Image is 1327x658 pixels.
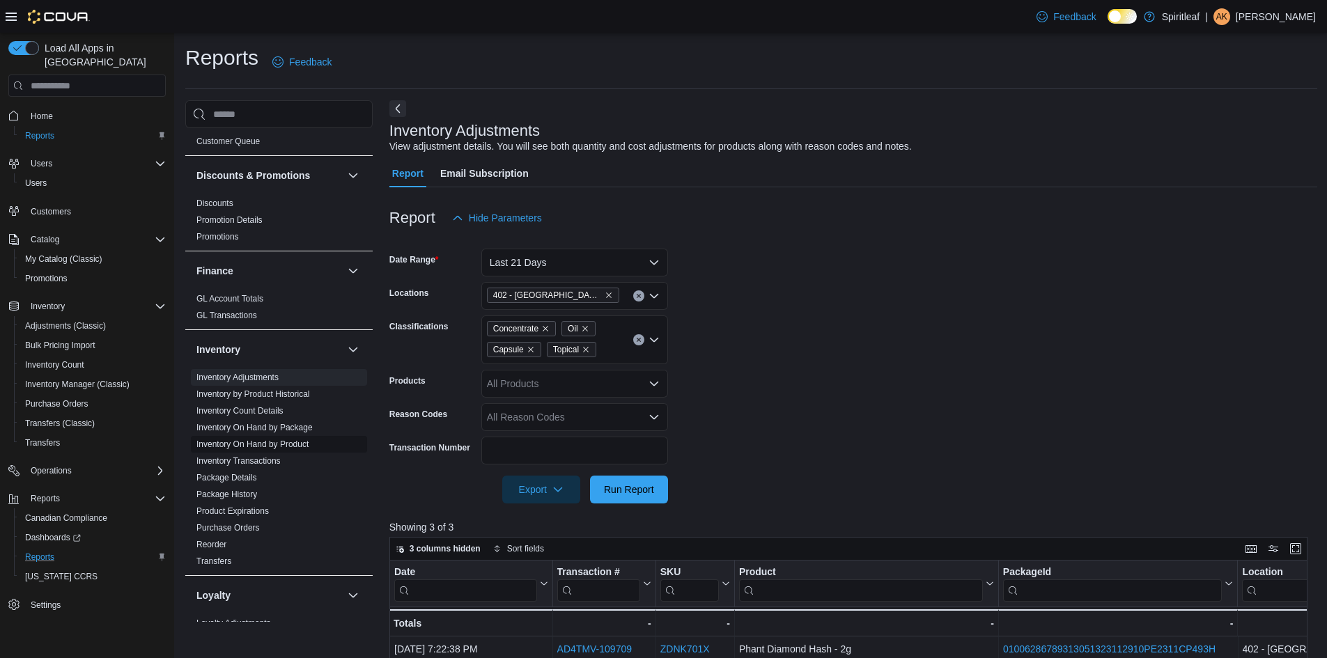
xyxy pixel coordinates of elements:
a: Promotions [196,232,239,242]
button: Product [739,566,994,602]
span: Users [25,178,47,189]
div: Alica K [1213,8,1230,25]
div: - [1003,615,1234,632]
span: Reports [25,551,54,563]
span: Feedback [289,55,332,69]
span: Washington CCRS [20,568,166,585]
h3: Inventory Adjustments [389,123,540,139]
button: Purchase Orders [14,394,171,414]
h3: Loyalty [196,588,231,602]
span: Operations [25,462,166,479]
span: Dashboards [20,529,166,546]
span: Customers [25,203,166,220]
span: Operations [31,465,72,476]
button: SKU [660,566,730,602]
div: Discounts & Promotions [185,195,373,251]
a: Inventory On Hand by Package [196,423,313,432]
a: Inventory Adjustments [196,373,279,382]
button: Last 21 Days [481,249,668,276]
p: Showing 3 of 3 [389,520,1317,534]
h1: Reports [185,44,258,72]
span: Hide Parameters [469,211,542,225]
span: Dashboards [25,532,81,543]
a: Transfers [20,434,65,451]
div: - [660,615,730,632]
button: Clear input [633,334,644,345]
button: Inventory [345,341,362,358]
div: [DATE] 7:22:38 PM [394,641,548,657]
button: Remove Topical from selection in this group [582,345,590,354]
button: Transaction # [557,566,651,602]
button: My Catalog (Classic) [14,249,171,269]
button: Loyalty [196,588,342,602]
button: Clear input [633,290,644,301]
button: Transfers [14,433,171,453]
a: GL Account Totals [196,294,263,304]
span: Sort fields [507,543,544,554]
a: Feedback [267,48,337,76]
a: Promotion Details [196,215,263,225]
a: Adjustments (Classic) [20,318,111,334]
span: Inventory Manager (Classic) [25,379,130,390]
a: Customers [25,203,77,220]
span: Inventory Count [25,359,84,370]
span: Reports [25,130,54,141]
a: Canadian Compliance [20,510,113,526]
span: Topical [547,342,596,357]
div: Totals [394,615,548,632]
button: PackageId [1003,566,1234,602]
span: Capsule [493,343,524,357]
button: Open list of options [649,378,660,389]
span: My Catalog (Classic) [25,253,102,265]
button: Transfers (Classic) [14,414,171,433]
span: Inventory On Hand by Product [196,439,309,450]
button: Keyboard shortcuts [1243,540,1259,557]
span: Transfers [196,556,231,567]
h3: Report [389,210,435,226]
span: Inventory Manager (Classic) [20,376,166,393]
a: Discounts [196,198,233,208]
button: Promotions [14,269,171,288]
h3: Finance [196,264,233,278]
a: Product Expirations [196,506,269,516]
a: Purchase Orders [20,395,94,412]
div: View adjustment details. You will see both quantity and cost adjustments for products along with ... [389,139,912,154]
div: Date [394,566,537,602]
a: Purchase Orders [196,523,260,533]
button: Users [3,154,171,173]
div: Customer [185,133,373,155]
a: Loyalty Adjustments [196,618,271,628]
div: SKU [660,566,719,579]
button: Catalog [25,231,65,248]
button: Remove Oil from selection in this group [581,324,589,333]
span: Transfers [25,437,60,448]
button: Hide Parameters [447,204,548,232]
div: Product [739,566,983,579]
a: Feedback [1031,3,1101,31]
a: Reports [20,127,60,144]
span: Run Report [604,483,654,496]
button: Open list of options [649,290,660,301]
a: Inventory Transactions [196,456,281,466]
button: Customers [3,201,171,221]
button: Inventory [196,343,342,357]
a: Home [25,108,59,125]
a: ZDNK701X [660,643,710,655]
button: Settings [3,595,171,615]
span: Discounts [196,198,233,209]
a: [US_STATE] CCRS [20,568,103,585]
span: Inventory On Hand by Package [196,422,313,433]
a: Customer Queue [196,136,260,146]
a: Transfers [196,556,231,566]
a: AD4TMV-109709 [557,643,631,655]
button: Home [3,105,171,125]
div: Loyalty [185,615,373,654]
button: Enter fullscreen [1287,540,1304,557]
span: Promotion Details [196,214,263,226]
a: Settings [25,597,66,613]
button: Next [389,100,406,117]
span: Report [392,159,424,187]
span: Settings [25,596,166,613]
span: Bulk Pricing Import [25,340,95,351]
